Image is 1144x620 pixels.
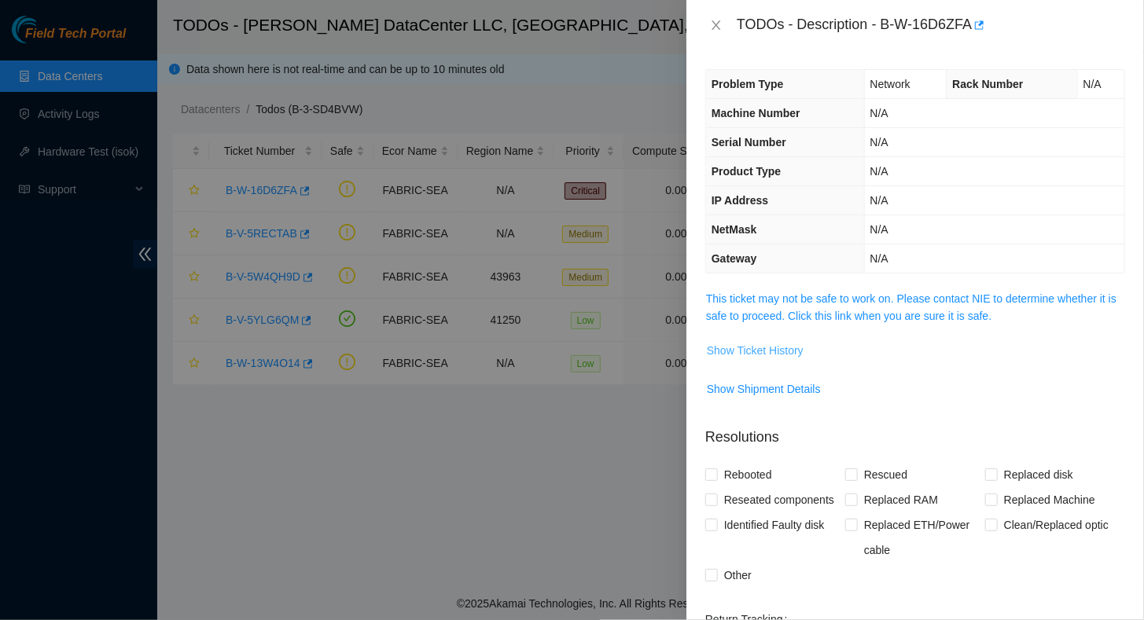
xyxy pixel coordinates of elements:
[870,194,888,207] span: N/A
[870,165,888,178] span: N/A
[712,136,786,149] span: Serial Number
[707,342,804,359] span: Show Ticket History
[870,252,888,265] span: N/A
[718,563,758,588] span: Other
[870,223,888,236] span: N/A
[706,338,804,363] button: Show Ticket History
[952,78,1023,90] span: Rack Number
[1083,78,1102,90] span: N/A
[718,512,831,537] span: Identified Faulty disk
[706,376,822,402] button: Show Shipment Details
[712,194,768,207] span: IP Address
[705,18,727,33] button: Close
[706,292,1116,322] a: This ticket may not be safe to work on. Please contact NIE to determine whether it is safe to pro...
[998,462,1080,487] span: Replaced disk
[858,462,914,487] span: Rescued
[707,380,821,398] span: Show Shipment Details
[870,136,888,149] span: N/A
[998,487,1102,512] span: Replaced Machine
[705,414,1125,448] p: Resolutions
[870,107,888,119] span: N/A
[712,78,784,90] span: Problem Type
[858,512,985,563] span: Replaced ETH/Power cable
[870,78,910,90] span: Network
[718,487,841,512] span: Reseated components
[712,165,781,178] span: Product Type
[712,252,757,265] span: Gateway
[737,13,1125,38] div: TODOs - Description - B-W-16D6ZFA
[710,19,723,31] span: close
[718,462,778,487] span: Rebooted
[712,223,757,236] span: NetMask
[858,487,944,512] span: Replaced RAM
[712,107,800,119] span: Machine Number
[998,512,1115,537] span: Clean/Replaced optic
